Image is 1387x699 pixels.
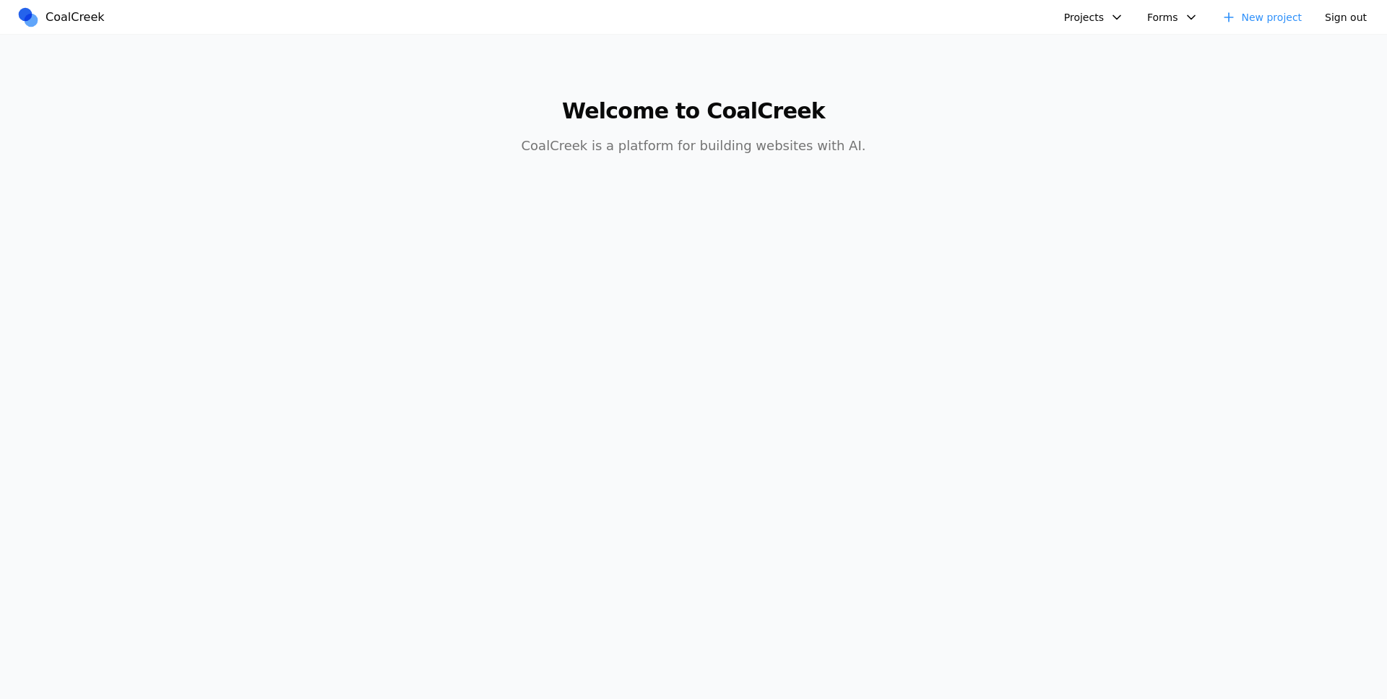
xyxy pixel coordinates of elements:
button: Sign out [1316,6,1375,28]
h1: Welcome to CoalCreek [416,98,971,124]
button: Forms [1138,6,1207,28]
p: CoalCreek is a platform for building websites with AI. [416,136,971,156]
button: Projects [1055,6,1133,28]
a: CoalCreek [17,6,111,28]
a: New project [1213,6,1311,28]
span: CoalCreek [46,9,105,26]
